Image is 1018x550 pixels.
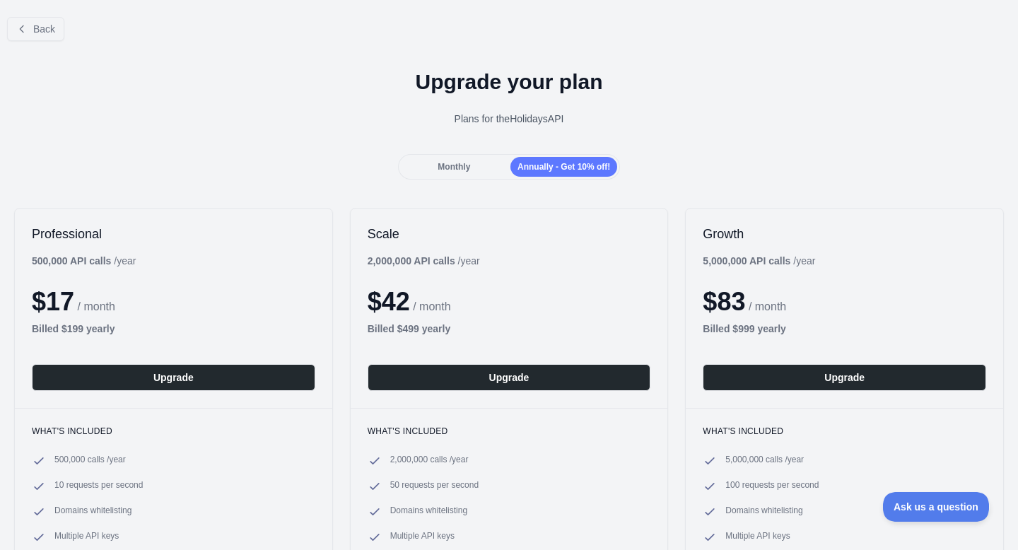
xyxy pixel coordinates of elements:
[703,254,815,268] div: / year
[703,226,986,242] h2: Growth
[703,255,790,267] b: 5,000,000 API calls
[368,287,410,316] span: $ 42
[368,255,455,267] b: 2,000,000 API calls
[883,492,990,522] iframe: Toggle Customer Support
[703,287,745,316] span: $ 83
[368,254,480,268] div: / year
[368,226,651,242] h2: Scale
